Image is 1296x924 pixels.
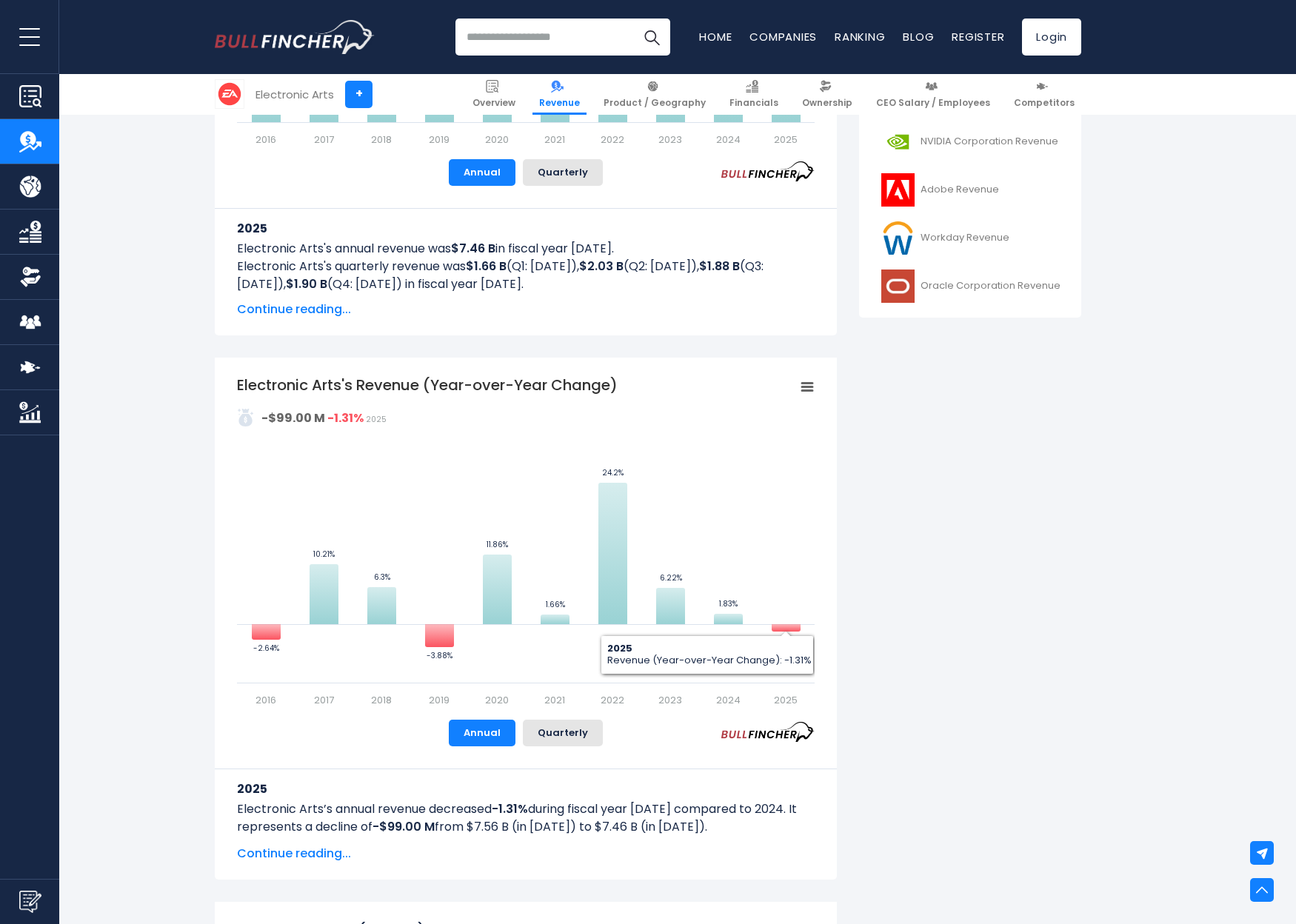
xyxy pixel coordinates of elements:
[795,74,859,115] a: Ownership
[19,266,41,288] img: Ownership
[286,275,327,292] b: $1.90 B
[879,221,916,255] img: WDAY logo
[719,598,738,609] text: 1.83%
[716,693,741,707] text: 2024
[261,409,325,426] strong: -$99.00 M
[314,693,334,707] text: 2017
[345,81,373,108] a: +
[870,266,1070,307] a: Oracle Corporation Revenue
[523,159,603,186] button: Quarterly
[374,572,390,583] text: 6.3%
[327,409,364,426] strong: -1.31%
[723,74,785,115] a: Financials
[660,572,682,583] text: 6.22%
[237,258,815,293] p: Electronic Arts's quarterly revenue was (Q1: [DATE]), (Q2: [DATE]), (Q3: [DATE]), (Q4: [DATE]) in...
[449,720,515,746] button: Annual
[699,258,740,275] b: $1.88 B
[597,74,712,115] a: Product / Geography
[371,693,392,707] text: 2018
[776,635,796,646] text: -1.31%
[729,97,778,109] span: Financials
[544,133,565,147] text: 2021
[255,133,276,147] text: 2016
[466,74,522,115] a: Overview
[601,133,624,147] text: 2022
[876,97,990,109] span: CEO Salary / Employees
[532,74,587,115] a: Revenue
[699,29,732,44] a: Home
[1007,74,1081,115] a: Competitors
[633,19,670,56] button: Search
[544,693,565,707] text: 2021
[313,549,335,560] text: 10.21%
[429,693,450,707] text: 2019
[449,159,515,186] button: Annual
[870,121,1070,162] a: NVIDIA Corporation Revenue
[429,133,450,147] text: 2019
[215,20,374,54] a: Go to homepage
[237,780,815,798] h3: 2025
[1022,19,1081,56] a: Login
[602,467,624,478] text: 24.2%
[1014,97,1075,109] span: Competitors
[716,133,741,147] text: 2024
[579,258,624,275] b: $2.03 B
[658,133,682,147] text: 2023
[427,650,452,661] text: -3.88%
[879,125,916,158] img: NVDA logo
[314,133,334,147] text: 2017
[869,74,997,115] a: CEO Salary / Employees
[601,693,624,707] text: 2022
[451,240,495,257] b: $7.46 B
[658,693,682,707] text: 2023
[870,170,1070,210] a: Adobe Revenue
[237,240,815,258] p: Electronic Arts's annual revenue was in fiscal year [DATE].
[253,643,279,654] text: -2.64%
[237,375,815,708] svg: Electronic Arts's Revenue (Year-over-Year Change)
[835,29,885,44] a: Ranking
[903,29,934,44] a: Blog
[255,86,334,103] div: Electronic Arts
[774,133,798,147] text: 2025
[523,720,603,746] button: Quarterly
[366,414,387,425] span: 2025
[546,599,565,610] text: 1.66%
[802,97,852,109] span: Ownership
[371,133,392,147] text: 2018
[255,693,276,707] text: 2016
[487,539,508,550] text: 11.86%
[373,818,435,835] b: -$99.00 M
[215,20,375,54] img: Bullfincher logo
[216,80,244,108] img: EA logo
[492,800,528,817] b: -1.31%
[237,219,815,238] h3: 2025
[237,800,815,836] p: Electronic Arts’s annual revenue decreased during fiscal year [DATE] compared to 2024. It represe...
[485,133,509,147] text: 2020
[952,29,1004,44] a: Register
[466,258,507,275] b: $1.66 B
[485,693,509,707] text: 2020
[539,97,580,109] span: Revenue
[604,97,706,109] span: Product / Geography
[879,269,916,303] img: ORCL logo
[237,301,815,318] span: Continue reading...
[237,845,815,863] span: Continue reading...
[879,173,916,207] img: ADBE logo
[870,218,1070,258] a: Workday Revenue
[774,693,798,707] text: 2025
[749,29,817,44] a: Companies
[237,375,618,395] tspan: Electronic Arts's Revenue (Year-over-Year Change)
[472,97,515,109] span: Overview
[237,409,255,426] img: addasd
